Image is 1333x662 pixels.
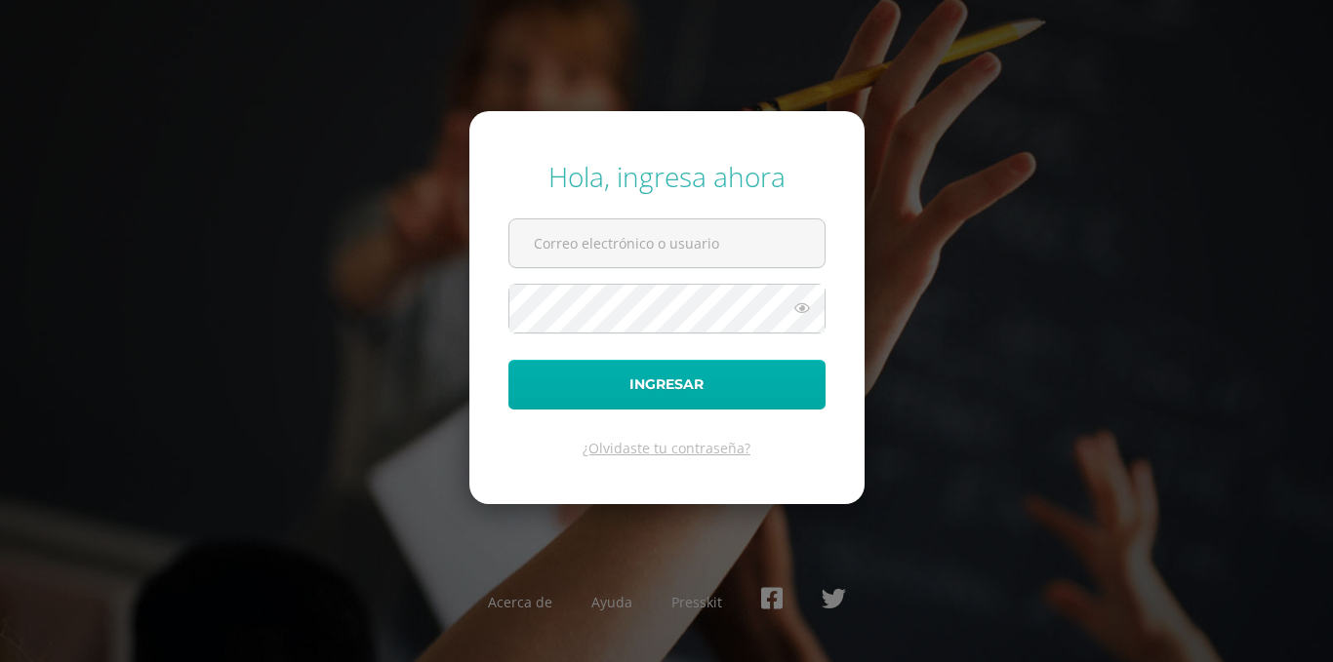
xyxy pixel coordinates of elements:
[583,439,750,457] a: ¿Olvidaste tu contraseña?
[591,593,632,611] a: Ayuda
[508,360,826,409] button: Ingresar
[671,593,722,611] a: Presskit
[488,593,552,611] a: Acerca de
[509,219,825,267] input: Correo electrónico o usuario
[508,158,826,195] div: Hola, ingresa ahora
